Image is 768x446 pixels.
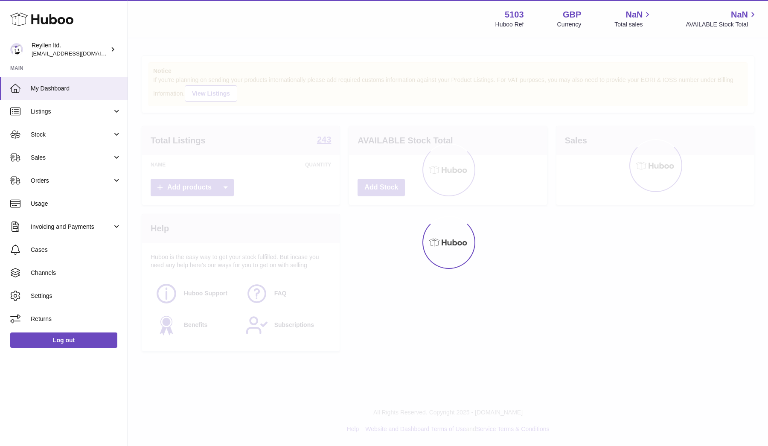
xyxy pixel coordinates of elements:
span: NaN [625,9,643,20]
span: Total sales [614,20,652,29]
div: Huboo Ref [495,20,524,29]
a: NaN Total sales [614,9,652,29]
span: Orders [31,177,112,185]
img: reyllen@reyllen.com [10,43,23,56]
span: Invoicing and Payments [31,223,112,231]
strong: GBP [563,9,581,20]
span: [EMAIL_ADDRESS][DOMAIN_NAME] [32,50,125,57]
span: Usage [31,200,121,208]
span: My Dashboard [31,85,121,93]
span: Returns [31,315,121,323]
span: Cases [31,246,121,254]
a: Log out [10,332,117,348]
span: Stock [31,131,112,139]
a: NaN AVAILABLE Stock Total [686,9,758,29]
span: Listings [31,108,112,116]
span: NaN [731,9,748,20]
span: Channels [31,269,121,277]
span: AVAILABLE Stock Total [686,20,758,29]
div: Currency [557,20,582,29]
strong: 5103 [505,9,524,20]
span: Settings [31,292,121,300]
span: Sales [31,154,112,162]
div: Reyllen ltd. [32,41,108,58]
